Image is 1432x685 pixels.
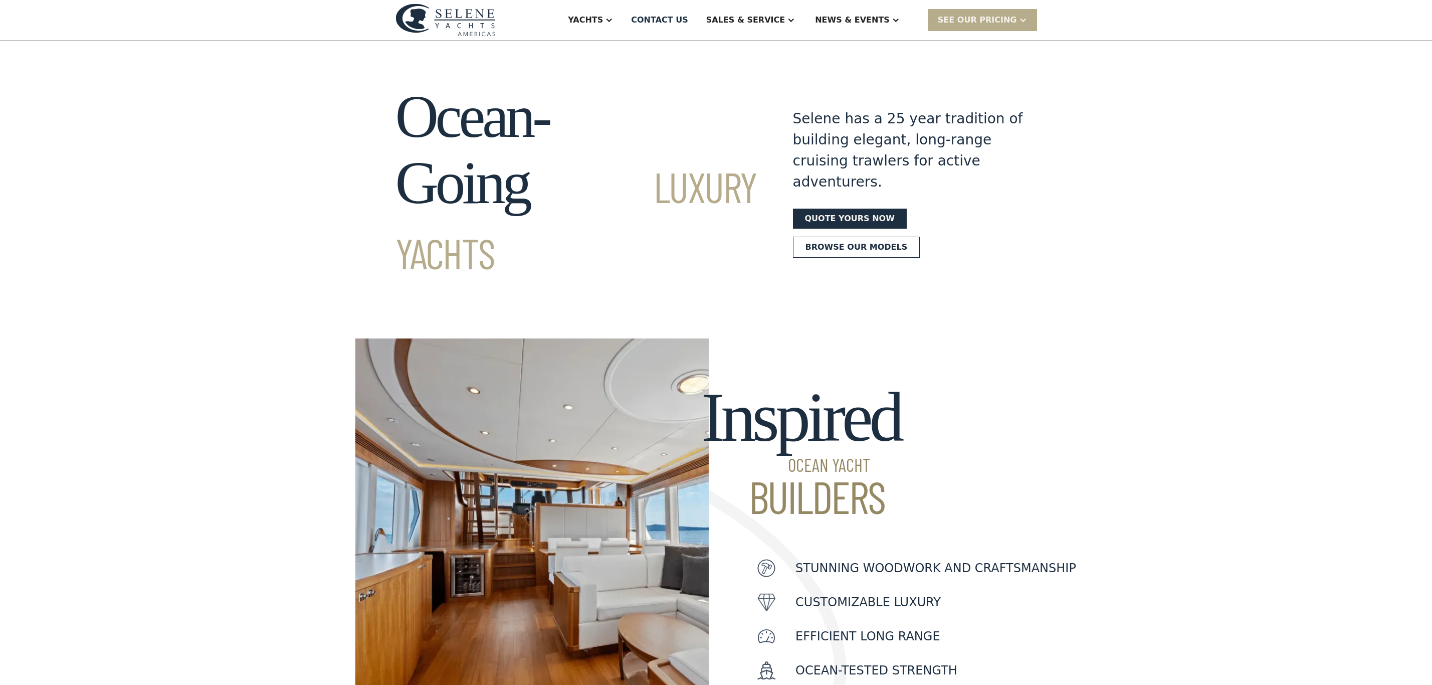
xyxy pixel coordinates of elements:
[793,237,920,258] a: Browse our models
[395,4,496,36] img: logo
[395,161,757,278] span: Luxury Yachts
[631,14,688,26] div: Contact US
[568,14,603,26] div: Yachts
[795,661,957,679] p: Ocean-Tested Strength
[815,14,890,26] div: News & EVENTS
[701,474,900,519] span: Builders
[928,9,1037,31] div: SEE Our Pricing
[793,108,1024,193] div: Selene has a 25 year tradition of building elegant, long-range cruising trawlers for active adven...
[395,84,757,282] h1: Ocean-Going
[701,379,900,519] h2: Inspired
[757,593,775,611] img: icon
[793,209,907,229] a: Quote yours now
[795,593,941,611] p: customizable luxury
[938,14,1017,26] div: SEE Our Pricing
[795,559,1076,577] p: Stunning woodwork and craftsmanship
[701,456,900,474] span: Ocean Yacht
[706,14,785,26] div: Sales & Service
[795,627,940,645] p: Efficient Long Range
